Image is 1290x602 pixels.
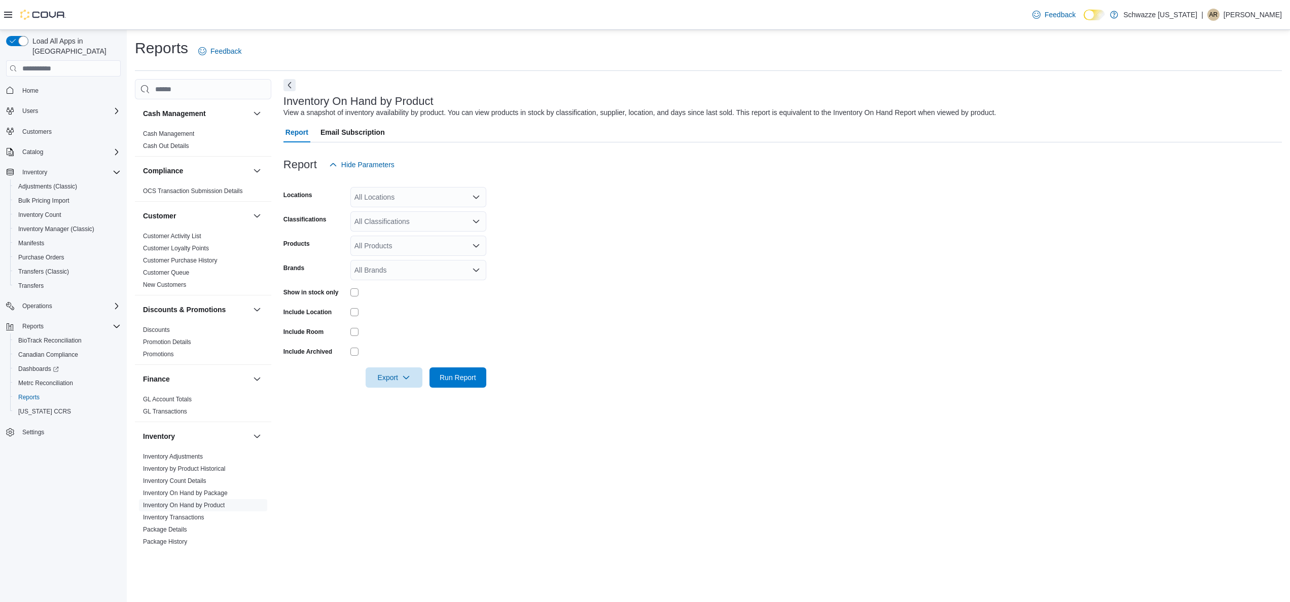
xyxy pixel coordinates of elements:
[18,182,77,191] span: Adjustments (Classic)
[14,349,121,361] span: Canadian Compliance
[210,46,241,56] span: Feedback
[143,526,187,533] a: Package Details
[14,223,121,235] span: Inventory Manager (Classic)
[6,79,121,466] nav: Complex example
[472,242,480,250] button: Open list of options
[14,180,81,193] a: Adjustments (Classic)
[18,300,56,312] button: Operations
[14,363,121,375] span: Dashboards
[18,336,82,345] span: BioTrack Reconciliation
[18,126,56,138] a: Customers
[143,550,196,557] a: Product Expirations
[22,148,43,156] span: Catalog
[14,405,121,418] span: Washington CCRS
[10,279,125,293] button: Transfers
[18,268,69,276] span: Transfers (Classic)
[14,377,77,389] a: Metrc Reconciliation
[143,281,186,288] a: New Customers
[143,187,243,195] a: OCS Transaction Submission Details
[143,166,249,176] button: Compliance
[10,376,125,390] button: Metrc Reconciliation
[10,265,125,279] button: Transfers (Classic)
[135,230,271,295] div: Customer
[18,320,48,332] button: Reports
[18,282,44,290] span: Transfers
[143,256,218,265] span: Customer Purchase History
[143,257,218,264] a: Customer Purchase History
[143,211,249,221] button: Customer
[143,305,226,315] h3: Discounts & Promotions
[14,195,121,207] span: Bulk Pricing Import
[135,38,188,58] h1: Reports
[135,128,271,156] div: Cash Management
[2,165,125,179] button: Inventory
[18,351,78,359] span: Canadian Compliance
[1123,9,1197,21] p: Schwazze [US_STATE]
[143,245,209,252] a: Customer Loyalty Points
[18,166,51,178] button: Inventory
[143,244,209,252] span: Customer Loyalty Points
[143,351,174,358] a: Promotions
[18,105,121,117] span: Users
[18,407,71,416] span: [US_STATE] CCRS
[143,350,174,358] span: Promotions
[143,269,189,276] a: Customer Queue
[10,404,125,419] button: [US_STATE] CCRS
[2,104,125,118] button: Users
[251,107,263,120] button: Cash Management
[14,223,98,235] a: Inventory Manager (Classic)
[143,269,189,277] span: Customer Queue
[143,281,186,289] span: New Customers
[18,426,121,438] span: Settings
[135,185,271,201] div: Compliance
[1084,10,1105,20] input: Dark Mode
[14,266,121,278] span: Transfers (Classic)
[143,130,194,137] a: Cash Management
[18,320,121,332] span: Reports
[143,395,192,403] span: GL Account Totals
[143,465,226,472] a: Inventory by Product Historical
[143,142,189,150] span: Cash Out Details
[18,225,94,233] span: Inventory Manager (Classic)
[143,489,228,497] span: Inventory On Hand by Package
[1045,10,1076,20] span: Feedback
[22,128,52,136] span: Customers
[143,233,201,240] a: Customer Activity List
[472,217,480,225] button: Open list of options
[22,428,44,436] span: Settings
[14,334,121,347] span: BioTrack Reconciliation
[143,108,249,119] button: Cash Management
[251,430,263,442] button: Inventory
[2,124,125,139] button: Customers
[2,145,125,159] button: Catalog
[143,326,170,333] a: Discounts
[143,407,187,416] span: GL Transactions
[18,146,121,158] span: Catalog
[1084,20,1084,21] span: Dark Mode
[18,365,59,373] span: Dashboards
[22,168,47,176] span: Inventory
[22,322,44,330] span: Reports
[283,107,996,118] div: View a snapshot of inventory availability by product. You can view products in stock by classific...
[143,166,183,176] h3: Compliance
[143,408,187,415] a: GL Transactions
[10,250,125,265] button: Purchase Orders
[143,338,191,346] a: Promotion Details
[135,393,271,422] div: Finance
[10,390,125,404] button: Reports
[14,237,121,249] span: Manifests
[14,391,121,403] span: Reports
[143,374,249,384] button: Finance
[251,304,263,316] button: Discounts & Promotions
[20,10,66,20] img: Cova
[10,208,125,222] button: Inventory Count
[143,502,225,509] a: Inventory On Hand by Product
[283,191,312,199] label: Locations
[283,288,339,296] label: Show in stock only
[283,308,332,316] label: Include Location
[10,179,125,194] button: Adjustments (Classic)
[325,155,399,175] button: Hide Parameters
[1207,9,1220,21] div: Austin Ronningen
[251,373,263,385] button: Finance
